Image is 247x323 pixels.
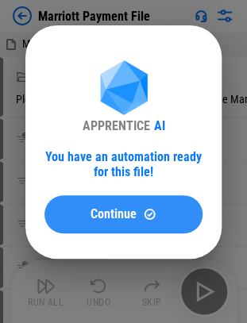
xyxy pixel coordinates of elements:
[143,207,156,221] img: Continue
[91,208,137,221] span: Continue
[44,195,203,233] button: ContinueContinue
[92,60,156,118] img: Apprentice AI
[154,118,165,133] div: AI
[83,118,150,133] div: APPRENTICE
[44,149,203,179] div: You have an automation ready for this file!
